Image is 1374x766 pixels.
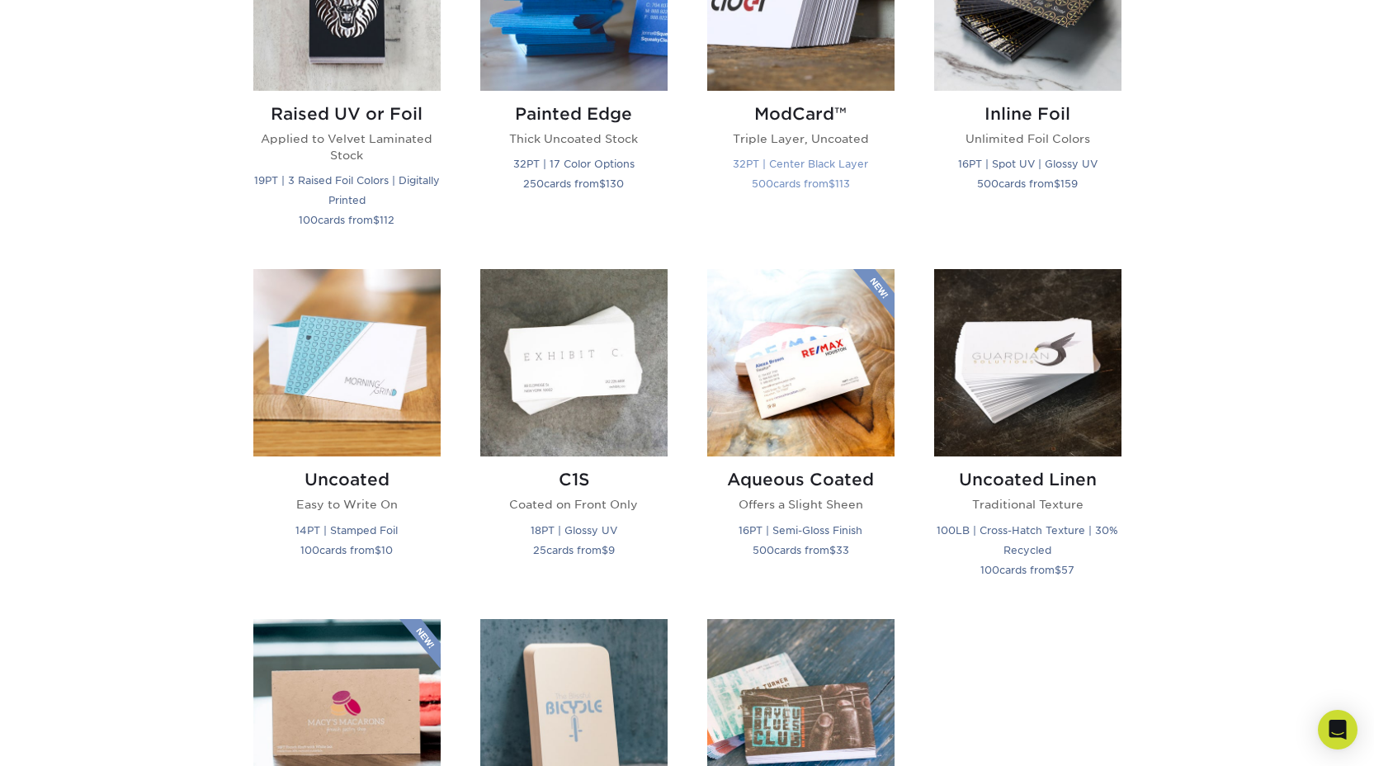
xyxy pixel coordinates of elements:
[480,269,668,456] img: C1S Business Cards
[299,214,394,226] small: cards from
[513,158,635,170] small: 32PT | 17 Color Options
[853,269,895,319] img: New Product
[1061,564,1074,576] span: 57
[980,564,1074,576] small: cards from
[977,177,1078,190] small: cards from
[253,130,441,164] p: Applied to Velvet Laminated Stock
[295,524,398,537] small: 14PT | Stamped Foil
[1318,710,1357,749] div: Open Intercom Messenger
[934,269,1121,598] a: Uncoated Linen Business Cards Uncoated Linen Traditional Texture 100LB | Cross-Hatch Texture | 30...
[1054,177,1060,190] span: $
[480,470,668,489] h2: C1S
[253,104,441,124] h2: Raised UV or Foil
[599,177,606,190] span: $
[375,544,381,556] span: $
[707,130,895,147] p: Triple Layer, Uncoated
[399,619,441,669] img: New Product
[934,470,1121,489] h2: Uncoated Linen
[523,177,624,190] small: cards from
[937,524,1118,556] small: 100LB | Cross-Hatch Texture | 30% Recycled
[480,496,668,513] p: Coated on Front Only
[707,496,895,513] p: Offers a Slight Sheen
[531,524,617,537] small: 18PT | Glossy UV
[381,544,393,556] span: 10
[300,544,393,556] small: cards from
[829,177,835,190] span: $
[253,269,441,598] a: Uncoated Business Cards Uncoated Easy to Write On 14PT | Stamped Foil 100cards from$10
[373,214,380,226] span: $
[934,130,1121,147] p: Unlimited Foil Colors
[480,130,668,147] p: Thick Uncoated Stock
[707,470,895,489] h2: Aqueous Coated
[835,177,850,190] span: 113
[254,174,440,206] small: 19PT | 3 Raised Foil Colors | Digitally Printed
[753,544,849,556] small: cards from
[253,496,441,513] p: Easy to Write On
[608,544,615,556] span: 9
[829,544,836,556] span: $
[602,544,608,556] span: $
[707,269,895,598] a: Aqueous Coated Business Cards Aqueous Coated Offers a Slight Sheen 16PT | Semi-Gloss Finish 500ca...
[1060,177,1078,190] span: 159
[480,269,668,598] a: C1S Business Cards C1S Coated on Front Only 18PT | Glossy UV 25cards from$9
[299,214,318,226] span: 100
[707,104,895,124] h2: ModCard™
[753,544,774,556] span: 500
[977,177,999,190] span: 500
[934,496,1121,513] p: Traditional Texture
[739,524,862,537] small: 16PT | Semi-Gloss Finish
[606,177,624,190] span: 130
[934,104,1121,124] h2: Inline Foil
[533,544,615,556] small: cards from
[253,470,441,489] h2: Uncoated
[707,269,895,456] img: Aqueous Coated Business Cards
[836,544,849,556] span: 33
[934,269,1121,456] img: Uncoated Linen Business Cards
[300,544,319,556] span: 100
[533,544,546,556] span: 25
[980,564,999,576] span: 100
[752,177,773,190] span: 500
[752,177,850,190] small: cards from
[480,104,668,124] h2: Painted Edge
[1055,564,1061,576] span: $
[253,269,441,456] img: Uncoated Business Cards
[380,214,394,226] span: 112
[523,177,544,190] span: 250
[958,158,1098,170] small: 16PT | Spot UV | Glossy UV
[733,158,868,170] small: 32PT | Center Black Layer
